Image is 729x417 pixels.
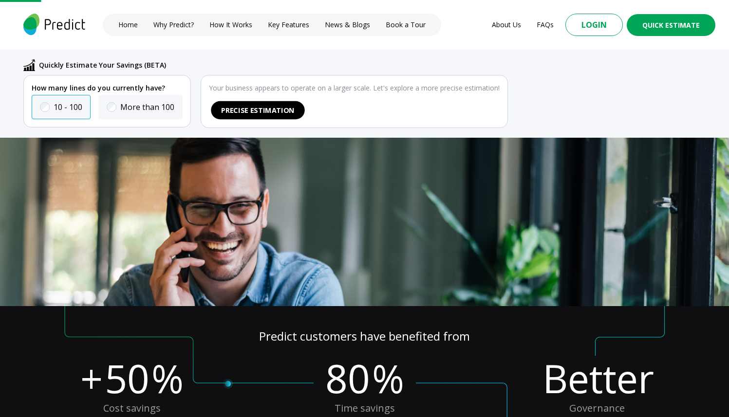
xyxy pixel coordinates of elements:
[16,329,713,356] p: Predict customers have benefited from
[565,14,623,36] button: Login
[211,101,304,119] button: Precise Estimation
[120,101,174,113] label: More than 100
[325,20,370,30] a: News & Blogs
[541,356,654,401] div: Better
[492,20,521,30] a: About Us
[32,83,183,93] p: How many lines do you currently have?
[627,14,715,36] button: Quick Estimate
[209,20,252,30] a: How It Works
[39,60,166,71] p: Quickly Estimate Your Savings (BETA)
[314,356,416,401] div: %
[153,20,194,30] a: Why Predict?
[23,59,35,71] img: abc
[537,20,554,30] a: FAQs
[21,14,87,35] img: logo
[386,20,426,30] a: Book a Tour
[54,101,82,113] label: 10 - 100
[105,356,150,401] p: 50
[118,20,138,30] a: Home
[80,356,184,401] div: + %
[209,83,500,93] p: Your business appears to operate on a larger scale. Let's explore a more precise estimation!
[268,20,309,30] a: Key Features
[325,356,370,401] p: 80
